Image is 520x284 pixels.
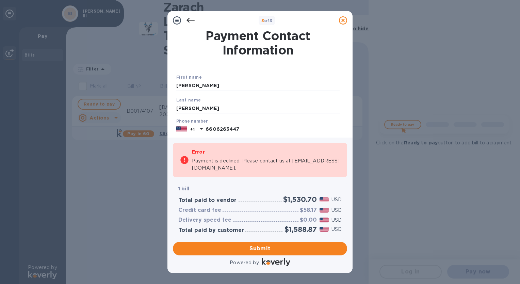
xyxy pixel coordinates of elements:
p: USD [331,217,342,224]
label: Phone number [176,120,208,124]
h2: $1,588.87 [285,225,317,234]
img: USD [320,218,329,222]
p: USD [331,226,342,233]
span: 3 [261,18,264,23]
h1: Payment Contact Information [176,29,340,57]
input: Enter your phone number [206,124,340,135]
h3: $0.00 [300,217,317,223]
b: 1 bill [178,186,189,191]
img: US [176,126,187,133]
img: Logo [262,258,290,266]
h3: Credit card fee [178,207,221,214]
b: Error [192,149,205,155]
button: Submit [173,242,347,255]
span: Submit [178,244,342,253]
img: USD [320,197,329,202]
h2: $1,530.70 [283,195,317,204]
p: Powered by [230,259,259,266]
h3: Delivery speed fee [178,217,231,223]
p: Payment is declined. Please contact us at [EMAIL_ADDRESS][DOMAIN_NAME]. [192,157,340,172]
p: +1 [190,126,195,133]
h3: Total paid to vendor [178,197,237,204]
img: USD [320,227,329,232]
input: Enter your first name [176,81,340,91]
h3: $58.17 [300,207,317,214]
b: of 3 [261,18,273,23]
input: Enter your last name [176,103,340,113]
p: USD [331,196,342,203]
b: First name [176,75,202,80]
b: Last name [176,97,201,102]
h3: Total paid by customer [178,227,244,234]
img: USD [320,208,329,212]
p: USD [331,207,342,214]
